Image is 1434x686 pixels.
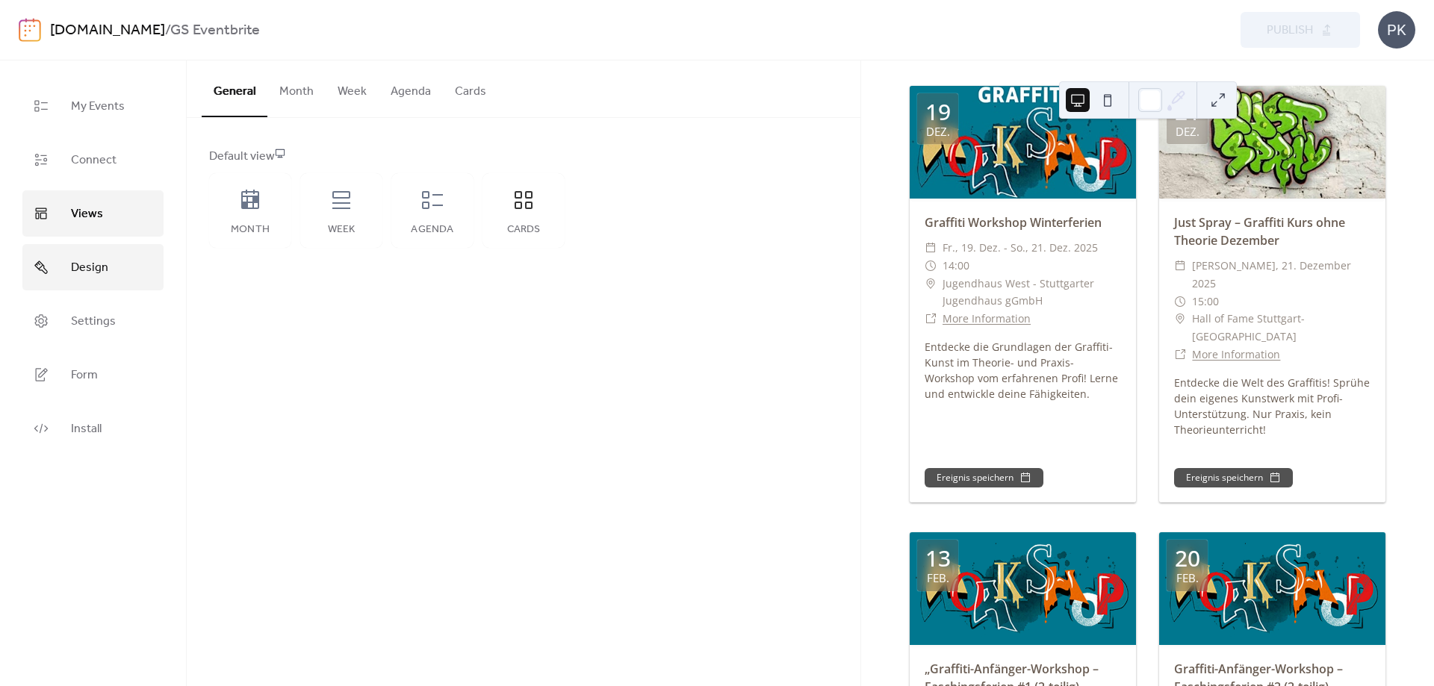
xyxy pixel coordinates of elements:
[1192,293,1219,311] span: 15:00
[925,468,1043,487] button: Ereignis speichern
[22,298,164,344] a: Settings
[224,224,276,236] div: Month
[71,202,103,226] span: Views
[1175,101,1200,123] div: 21
[71,364,98,387] span: Form
[1378,11,1415,49] div: PK
[315,224,367,236] div: Week
[71,149,117,172] span: Connect
[497,224,550,236] div: Cards
[1159,375,1385,437] div: Entdecke die Welt des Graffitis! Sprühe dein eigenes Kunstwerk mit Profi-Unterstützung. Nur Praxi...
[71,256,108,280] span: Design
[22,190,164,237] a: Views
[71,310,116,334] span: Settings
[943,311,1031,325] a: More Information
[1192,310,1371,346] span: Hall of Fame Stuttgart-[GEOGRAPHIC_DATA]
[379,60,443,116] button: Agenda
[22,137,164,183] a: Connect
[1192,257,1371,293] span: [PERSON_NAME], 21. Dezember 2025
[1174,214,1345,249] a: Just Spray – Graffiti Kurs ohne Theorie Dezember
[943,239,1098,257] span: Fr., 19. Dez. - So., 21. Dez. 2025
[1176,126,1199,137] div: Dez.
[165,16,170,45] b: /
[71,95,125,119] span: My Events
[1174,310,1186,328] div: ​
[926,126,950,137] div: Dez.
[925,257,937,275] div: ​
[267,60,326,116] button: Month
[71,417,102,441] span: Install
[209,148,835,166] div: Default view
[170,16,260,45] b: GS Eventbrite
[22,405,164,452] a: Install
[925,101,951,123] div: 19
[925,547,951,570] div: 13
[22,352,164,398] a: Form
[943,275,1121,311] span: Jugendhaus West - Stuttgarter Jugendhaus gGmbH
[1192,347,1280,361] a: More Information
[1174,257,1186,275] div: ​
[406,224,459,236] div: Agenda
[925,214,1102,231] a: Graffiti Workshop Winterferien
[943,257,969,275] span: 14:00
[202,60,267,117] button: General
[1176,573,1199,584] div: Feb.
[1174,468,1293,487] button: Ereignis speichern
[443,60,498,116] button: Cards
[1174,346,1186,364] div: ​
[19,18,41,42] img: logo
[50,16,165,45] a: [DOMAIN_NAME]
[1175,547,1200,570] div: 20
[927,573,949,584] div: Feb.
[1174,293,1186,311] div: ​
[22,83,164,129] a: My Events
[910,339,1136,402] div: Entdecke die Grundlagen der Graffiti-Kunst im Theorie- und Praxis-Workshop vom erfahrenen Profi! ...
[925,239,937,257] div: ​
[22,244,164,290] a: Design
[326,60,379,116] button: Week
[925,275,937,293] div: ​
[925,310,937,328] div: ​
